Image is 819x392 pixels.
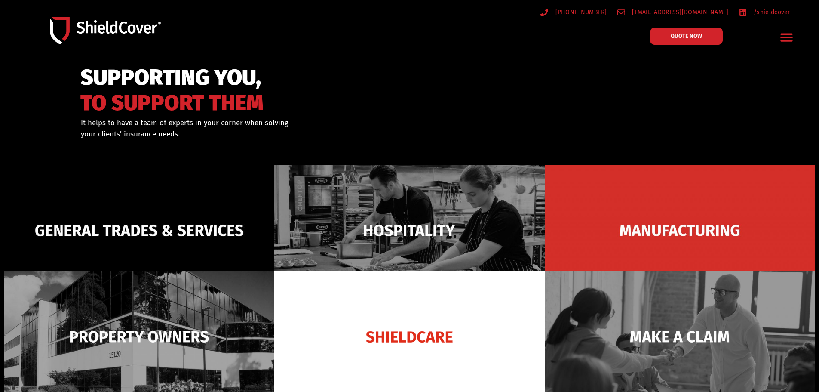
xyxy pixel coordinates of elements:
span: [PHONE_NUMBER] [553,7,607,18]
a: /shieldcover [739,7,790,18]
span: /shieldcover [752,7,790,18]
span: SUPPORTING YOU, [80,69,264,86]
img: Shield-Cover-Underwriting-Australia-logo-full [50,17,161,44]
span: [EMAIL_ADDRESS][DOMAIN_NAME] [630,7,728,18]
div: Menu Toggle [777,27,797,47]
p: your clients’ insurance needs. [81,129,454,140]
a: QUOTE NOW [650,28,723,45]
a: [PHONE_NUMBER] [540,7,607,18]
a: [EMAIL_ADDRESS][DOMAIN_NAME] [617,7,729,18]
div: It helps to have a team of experts in your corner when solving [81,117,454,139]
span: QUOTE NOW [671,33,702,39]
